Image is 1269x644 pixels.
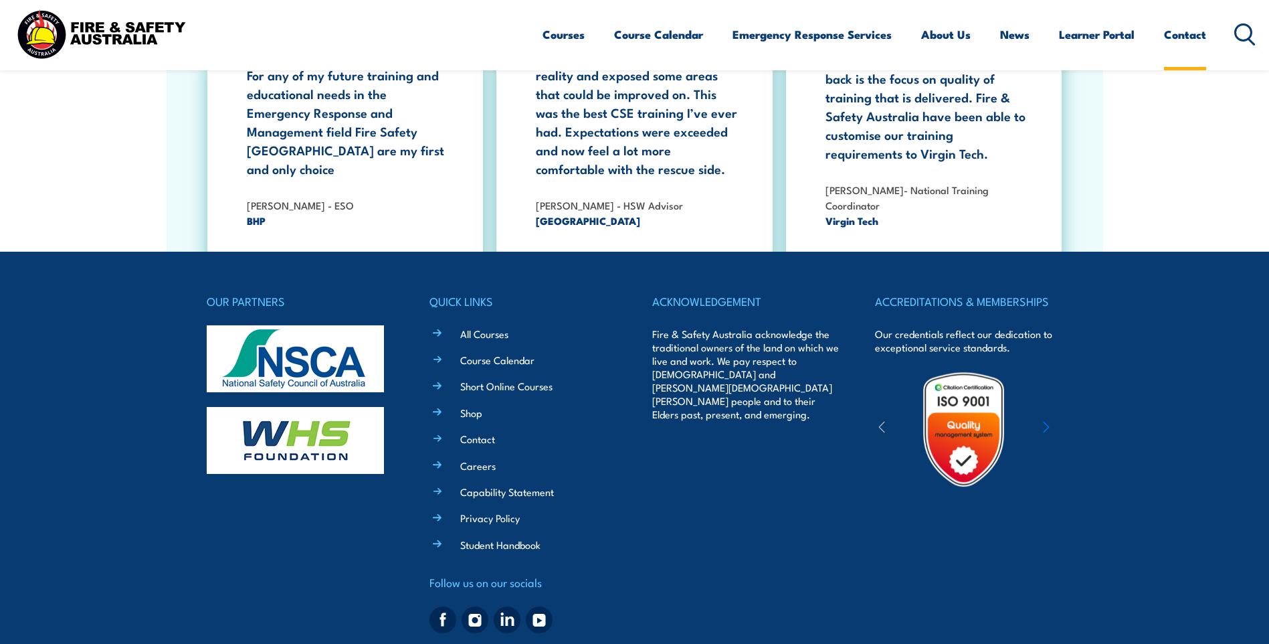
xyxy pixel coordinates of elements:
[460,327,508,341] a: All Courses
[905,371,1022,488] img: Untitled design (19)
[614,17,703,52] a: Course Calendar
[1023,406,1139,453] img: ewpa-logo
[536,213,739,228] span: [GEOGRAPHIC_DATA]
[1000,17,1030,52] a: News
[460,538,541,552] a: Student Handbook
[460,511,520,525] a: Privacy Policy
[460,379,553,393] a: Short Online Courses
[207,292,394,311] h4: OUR PARTNERS
[1164,17,1206,52] a: Contact
[207,407,384,474] img: whs-logo-footer
[460,406,482,420] a: Shop
[875,292,1062,311] h4: ACCREDITATIONS & MEMBERSHIPS
[825,213,1029,228] span: Virgin Tech
[825,182,989,212] strong: [PERSON_NAME]- National Training Coordinator
[875,327,1062,354] p: Our credentials reflect our dedication to exceptional service standards.
[460,459,496,473] a: Careers
[652,327,840,421] p: Fire & Safety Australia acknowledge the traditional owners of the land on which we live and work....
[460,485,554,499] a: Capability Statement
[429,573,617,592] h4: Follow us on our socials
[825,50,1029,163] p: The reason that we keep coming back is the focus on quality of training that is delivered. Fire &...
[429,292,617,311] h4: QUICK LINKS
[1059,17,1135,52] a: Learner Portal
[247,66,450,178] p: For any of my future training and educational needs in the Emergency Response and Management fiel...
[460,353,534,367] a: Course Calendar
[247,213,450,228] span: BHP
[536,197,683,212] strong: [PERSON_NAME] - HSW Advisor
[460,432,495,446] a: Contact
[921,17,971,52] a: About Us
[543,17,585,52] a: Courses
[247,197,354,212] strong: [PERSON_NAME] - ESO
[733,17,892,52] a: Emergency Response Services
[207,325,384,392] img: nsca-logo-footer
[652,292,840,311] h4: ACKNOWLEDGEMENT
